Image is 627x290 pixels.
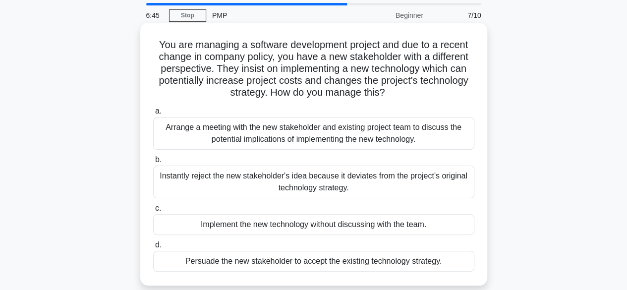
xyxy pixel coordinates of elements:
[152,39,475,99] h5: You are managing a software development project and due to a recent change in company policy, you...
[155,155,162,164] span: b.
[155,240,162,249] span: d.
[155,204,161,212] span: c.
[169,9,206,22] a: Stop
[155,107,162,115] span: a.
[153,214,474,235] div: Implement the new technology without discussing with the team.
[140,5,169,25] div: 6:45
[153,251,474,272] div: Persuade the new stakeholder to accept the existing technology strategy.
[153,166,474,198] div: Instantly reject the new stakeholder's idea because it deviates from the project's original techn...
[153,117,474,150] div: Arrange a meeting with the new stakeholder and existing project team to discuss the potential imp...
[342,5,429,25] div: Beginner
[206,5,342,25] div: PMP
[429,5,487,25] div: 7/10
